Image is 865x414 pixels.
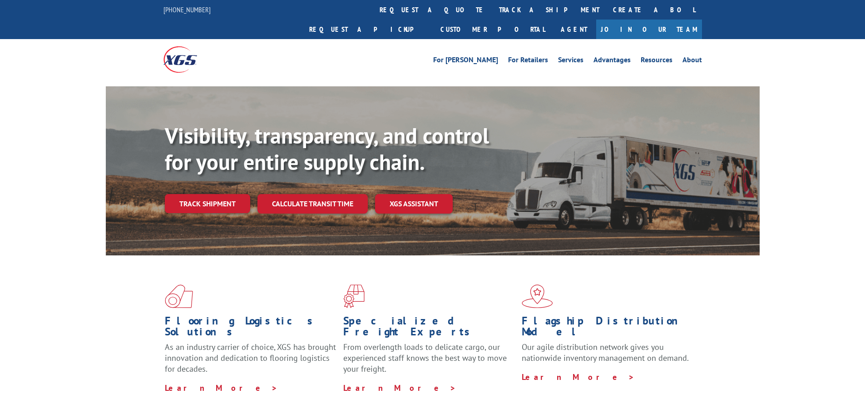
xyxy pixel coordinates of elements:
b: Visibility, transparency, and control for your entire supply chain. [165,121,489,176]
h1: Flagship Distribution Model [522,315,693,342]
a: Resources [641,56,672,66]
a: Agent [552,20,596,39]
a: Services [558,56,583,66]
span: Our agile distribution network gives you nationwide inventory management on demand. [522,342,689,363]
h1: Specialized Freight Experts [343,315,515,342]
span: As an industry carrier of choice, XGS has brought innovation and dedication to flooring logistics... [165,342,336,374]
a: Learn More > [165,383,278,393]
a: Learn More > [343,383,456,393]
img: xgs-icon-focused-on-flooring-red [343,284,365,308]
a: About [682,56,702,66]
a: Learn More > [522,372,635,382]
a: [PHONE_NUMBER] [163,5,211,14]
a: Request a pickup [302,20,434,39]
a: For Retailers [508,56,548,66]
img: xgs-icon-flagship-distribution-model-red [522,284,553,308]
a: XGS ASSISTANT [375,194,453,214]
a: Advantages [593,56,631,66]
h1: Flooring Logistics Solutions [165,315,336,342]
a: Track shipment [165,194,250,213]
a: For [PERSON_NAME] [433,56,498,66]
a: Calculate transit time [257,194,368,214]
a: Join Our Team [596,20,702,39]
a: Customer Portal [434,20,552,39]
p: From overlength loads to delicate cargo, our experienced staff knows the best way to move your fr... [343,342,515,382]
img: xgs-icon-total-supply-chain-intelligence-red [165,284,193,308]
